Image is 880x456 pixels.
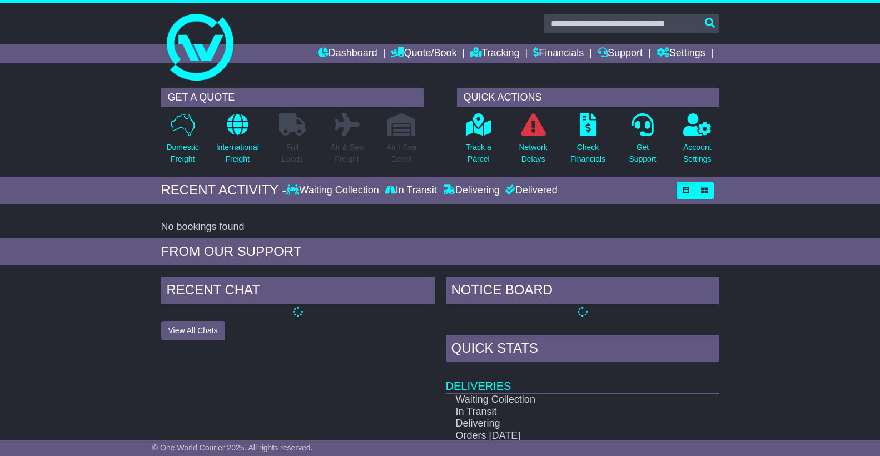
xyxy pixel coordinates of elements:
[657,44,705,63] a: Settings
[161,221,719,233] div: No bookings found
[161,321,225,340] button: View All Chats
[518,113,548,171] a: NetworkDelays
[161,88,424,107] div: GET A QUOTE
[466,142,491,165] p: Track a Parcel
[570,142,605,165] p: Check Financials
[152,443,313,452] span: © One World Courier 2025. All rights reserved.
[570,113,606,171] a: CheckFinancials
[166,113,199,171] a: DomesticFreight
[446,277,719,307] div: NOTICE BOARD
[457,88,719,107] div: QUICK ACTIONS
[286,184,381,197] div: Waiting Collection
[503,184,558,197] div: Delivered
[683,142,712,165] p: Account Settings
[533,44,584,63] a: Financials
[161,244,719,260] div: FROM OUR SUPPORT
[318,44,377,63] a: Dashboard
[683,113,712,171] a: AccountSettings
[382,184,440,197] div: In Transit
[161,182,287,198] div: RECENT ACTIVITY -
[216,113,260,171] a: InternationalFreight
[166,142,198,165] p: Domestic Freight
[216,142,259,165] p: International Freight
[446,418,680,430] td: Delivering
[446,406,680,418] td: In Transit
[331,142,364,165] p: Air & Sea Freight
[446,335,719,365] div: Quick Stats
[279,142,306,165] p: Full Loads
[440,184,503,197] div: Delivering
[391,44,456,63] a: Quote/Book
[446,430,680,442] td: Orders [DATE]
[519,142,547,165] p: Network Delays
[446,393,680,406] td: Waiting Collection
[629,142,656,165] p: Get Support
[161,277,435,307] div: RECENT CHAT
[387,142,417,165] p: Air / Sea Depot
[628,113,657,171] a: GetSupport
[470,44,519,63] a: Tracking
[446,365,719,393] td: Deliveries
[465,113,492,171] a: Track aParcel
[598,44,643,63] a: Support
